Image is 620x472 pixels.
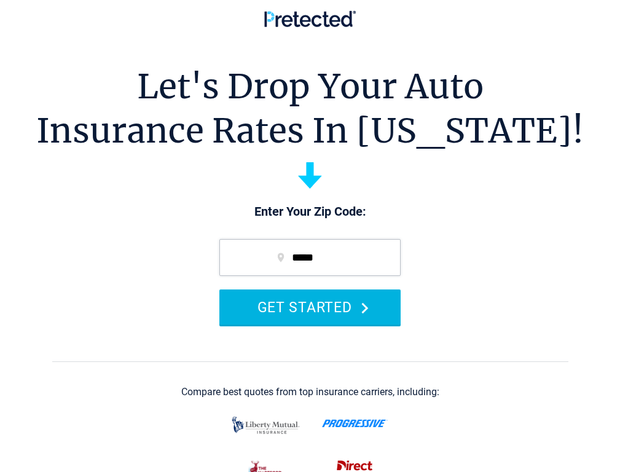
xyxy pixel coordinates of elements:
div: Compare best quotes from top insurance carriers, including: [181,387,439,398]
img: liberty [229,411,303,440]
h1: Let's Drop Your Auto Insurance Rates In [US_STATE]! [36,65,584,153]
button: GET STARTED [219,289,401,324]
input: zip code [219,239,401,276]
img: progressive [322,419,388,428]
img: Pretected Logo [264,10,356,27]
p: Enter Your Zip Code: [207,203,413,221]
